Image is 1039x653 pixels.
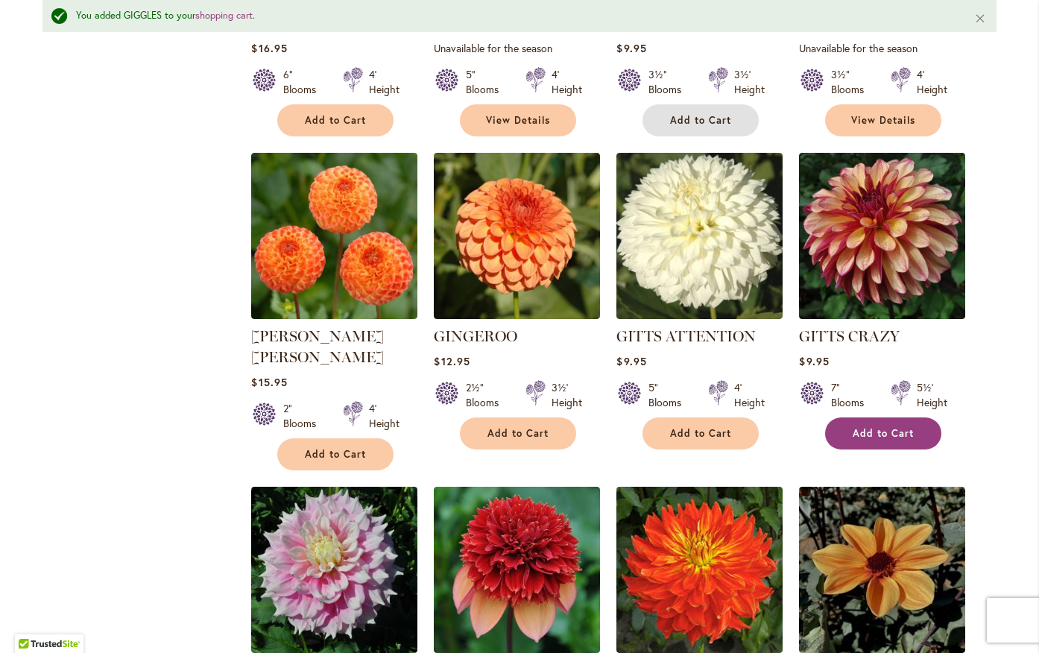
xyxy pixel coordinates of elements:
[434,308,600,322] a: GINGEROO
[305,114,366,127] span: Add to Cart
[283,67,325,97] div: 6" Blooms
[283,401,325,431] div: 2" Blooms
[670,427,731,440] span: Add to Cart
[616,14,683,32] a: GIGGLES
[251,308,417,322] a: GINGER WILLO
[799,327,900,345] a: GITTS CRAZY
[305,448,366,461] span: Add to Cart
[251,327,384,366] a: [PERSON_NAME] [PERSON_NAME]
[616,308,783,322] a: GITTS ATTENTION
[466,67,508,97] div: 5" Blooms
[616,153,783,319] img: GITTS ATTENTION
[616,41,646,55] span: $9.95
[799,308,965,322] a: Gitts Crazy
[648,67,690,97] div: 3½" Blooms
[552,67,582,97] div: 4' Height
[917,380,947,410] div: 5½' Height
[799,487,965,653] img: Golden Hour
[486,114,550,127] span: View Details
[831,67,873,97] div: 3½" Blooms
[799,41,965,55] p: Unavailable for the season
[251,14,310,32] a: GEMINI
[616,327,756,345] a: GITTS ATTENTION
[251,487,417,653] img: GITTS PERFECTION
[648,380,690,410] div: 5" Blooms
[251,153,417,319] img: GINGER WILLO
[434,327,517,345] a: GINGEROO
[251,375,287,389] span: $15.95
[434,41,600,55] p: Unavailable for the season
[917,67,947,97] div: 4' Height
[642,417,759,449] button: Add to Cart
[277,104,394,136] button: Add to Cart
[616,487,783,653] img: Gladiator
[11,600,53,642] iframe: Launch Accessibility Center
[734,380,765,410] div: 4' Height
[434,354,470,368] span: $12.95
[460,417,576,449] button: Add to Cart
[552,380,582,410] div: 3½' Height
[487,427,549,440] span: Add to Cart
[251,41,287,55] span: $16.95
[734,67,765,97] div: 3½' Height
[851,114,915,127] span: View Details
[277,438,394,470] button: Add to Cart
[799,153,965,319] img: Gitts Crazy
[825,104,941,136] a: View Details
[460,104,576,136] a: View Details
[616,354,646,368] span: $9.95
[195,9,253,22] a: shopping cart
[799,354,829,368] span: $9.95
[369,67,400,97] div: 4' Height
[434,487,600,653] img: GITTY UP
[831,380,873,410] div: 7" Blooms
[434,153,600,319] img: GINGEROO
[799,14,932,32] a: [PERSON_NAME]
[434,14,566,32] a: [PERSON_NAME]
[76,9,952,23] div: You added GIGGLES to your .
[853,427,914,440] span: Add to Cart
[670,114,731,127] span: Add to Cart
[466,380,508,410] div: 2½" Blooms
[369,401,400,431] div: 4' Height
[642,104,759,136] button: Add to Cart
[825,417,941,449] button: Add to Cart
